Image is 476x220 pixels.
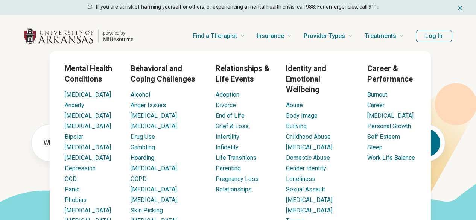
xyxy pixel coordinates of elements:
[65,186,79,193] a: Panic
[367,63,416,84] h3: Career & Performance
[103,30,133,36] p: powered by
[286,196,332,203] a: [MEDICAL_DATA]
[65,102,84,109] a: Anxiety
[65,165,96,172] a: Depression
[286,175,315,182] a: Loneliness
[286,165,326,172] a: Gender Identity
[65,144,111,151] a: [MEDICAL_DATA]
[216,112,245,119] a: End of Life
[304,21,353,51] a: Provider Types
[65,207,111,214] a: [MEDICAL_DATA]
[216,154,257,161] a: Life Transitions
[416,30,452,42] button: Log In
[131,102,166,109] a: Anger Issues
[65,196,87,203] a: Phobias
[131,196,177,203] a: [MEDICAL_DATA]
[65,175,77,182] a: OCD
[65,154,111,161] a: [MEDICAL_DATA]
[367,91,387,98] a: Burnout
[65,133,83,140] a: Bipolar
[367,123,411,130] a: Personal Growth
[367,144,383,151] a: Sleep
[216,165,241,172] a: Parenting
[216,175,259,182] a: Pregnancy Loss
[304,31,345,41] span: Provider Types
[131,112,177,119] a: [MEDICAL_DATA]
[286,133,331,140] a: Childhood Abuse
[65,63,119,84] h3: Mental Health Conditions
[131,133,155,140] a: Drug Use
[65,112,111,119] a: [MEDICAL_DATA]
[216,123,249,130] a: Grief & Loss
[365,21,404,51] a: Treatments
[131,123,177,130] a: [MEDICAL_DATA]
[193,21,245,51] a: Find a Therapist
[367,102,385,109] a: Career
[193,31,237,41] span: Find a Therapist
[131,175,147,182] a: OCPD
[286,154,330,161] a: Domestic Abuse
[216,91,239,98] a: Adoption
[216,144,239,151] a: Infidelity
[456,3,464,12] button: Dismiss
[65,123,111,130] a: [MEDICAL_DATA]
[131,154,154,161] a: Hoarding
[131,144,155,151] a: Gambling
[367,154,415,161] a: Work Life Balance
[286,123,307,130] a: Bullying
[65,91,111,98] a: [MEDICAL_DATA]
[131,207,163,214] a: Skin Picking
[286,186,325,193] a: Sexual Assault
[286,102,303,109] a: Abuse
[131,63,204,84] h3: Behavioral and Coping Challenges
[216,102,236,109] a: Divorce
[365,31,396,41] span: Treatments
[286,207,332,214] a: [MEDICAL_DATA]
[286,144,332,151] a: [MEDICAL_DATA]
[286,112,318,119] a: Body Image
[24,24,133,48] a: Home page
[367,133,400,140] a: Self Esteem
[257,31,284,41] span: Insurance
[367,112,414,119] a: [MEDICAL_DATA]
[131,91,150,98] a: Alcohol
[131,165,177,172] a: [MEDICAL_DATA]
[131,186,177,193] a: [MEDICAL_DATA]
[5,51,476,215] div: Find a Therapist
[216,63,274,84] h3: Relationships & Life Events
[216,133,239,140] a: Infertility
[286,63,355,95] h3: Identity and Emotional Wellbeing
[216,186,252,193] a: Relationships
[96,3,379,11] p: If you are at risk of harming yourself or others, or experiencing a mental health crisis, call 98...
[257,21,292,51] a: Insurance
